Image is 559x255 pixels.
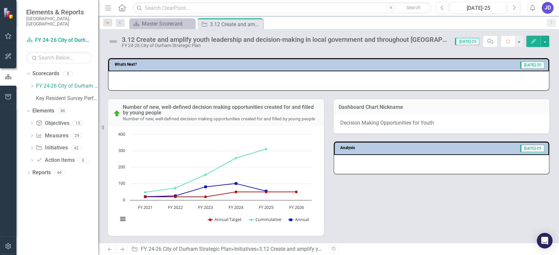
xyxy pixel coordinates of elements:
span: [DATE]-25 [520,145,544,152]
div: FY 24-26 City of Durham Strategic Plan [122,43,448,48]
a: Initiatives [234,246,256,252]
text: Annual [295,216,309,222]
path: FY 2025 , 311. Cummulative. [265,147,268,150]
text: Annual Target [214,216,242,222]
span: Decision Making Opportunities for Youth [340,120,434,126]
h3: What's Next? [115,62,318,67]
button: Show Cummulative [249,217,281,222]
div: Chart. Highcharts interactive chart. [115,131,317,229]
text: 300 [118,147,125,153]
a: FY 24-26 City of Durham Strategic Plan [141,246,232,252]
div: 42 [71,145,82,151]
a: Reports [32,169,51,177]
button: Show Annual Target [208,217,242,222]
a: Master Scorecard [131,20,193,28]
text: 200 [118,164,125,170]
path: FY 2023, 155. Cummulative. [204,173,207,176]
path: FY 2024, 256. Cummulative. [235,157,237,159]
text: FY 2024 [229,204,244,210]
button: Search [397,3,430,12]
a: Measures [36,132,68,140]
a: FY 24-26 City of Durham Strategic Plan [26,37,92,44]
div: Master Scorecard [142,20,193,28]
path: FY 2023, 20. Annual Target. [204,195,207,198]
input: Search ClearPoint... [133,2,431,14]
text: 0 [123,197,125,203]
div: 3.12 Create and amplify youth leadership and decision-making in local government and throughout [... [259,246,538,252]
text: FY 2021 [138,204,153,210]
a: Action Items [36,157,74,164]
path: FY 2024, 50. Annual Target. [235,190,237,193]
a: Elements [32,107,54,115]
path: FY 2021, 48. Cummulative. [144,191,147,193]
path: FY 2025 , 50. Annual Target. [265,190,268,193]
img: ClearPoint Strategy [3,8,15,19]
span: [DATE]-25 [455,38,479,45]
div: » » [131,246,324,253]
div: 3.12 Create and amplify youth leadership and decision-making in local government and throughout [... [210,20,261,28]
small: Number of new, well-defined decision making opportunities created for and filled by young people [123,116,315,121]
h3: Analysis [340,146,417,150]
path: FY 2024, 101. Annual. [235,182,237,185]
div: 86 [58,108,68,114]
svg: Interactive chart [115,131,315,229]
path: FY 2022, 74. Cummulative. [174,186,177,189]
button: View chart menu, Chart [118,214,127,224]
a: FY 24-26 City of Durham Strategic Plan [36,82,98,90]
text: FY 2023 [198,204,213,210]
div: 3 [63,71,73,76]
input: Search Below... [26,52,92,63]
h3: Dashboard Chart Nickname [339,104,545,110]
span: Elements & Reports [26,8,92,16]
div: 15 [73,120,83,126]
div: 0 [78,158,88,163]
a: Key Resident Survey Performance Scorecard [36,95,98,102]
a: Scorecards [32,70,59,77]
span: [DATE]-25 [520,61,544,69]
path: FY 2021, 20. Annual Target. [144,195,147,198]
img: On Target [113,110,121,117]
div: 3.12 Create and amplify youth leadership and decision-making in local government and throughout [... [122,36,448,43]
span: Search [406,5,420,10]
small: [GEOGRAPHIC_DATA], [GEOGRAPHIC_DATA] [26,16,92,27]
img: Not Defined [108,36,119,47]
a: Objectives [36,120,69,127]
div: [DATE]-25 [453,4,504,12]
button: [DATE]-25 [450,2,506,14]
div: 29 [72,133,82,138]
text: FY 2026 [289,204,304,210]
text: FY 2022 [168,204,183,210]
div: 44 [54,170,65,176]
path: FY 2026, 50. Annual Target. [295,190,298,193]
text: FY 2025 [259,204,273,210]
text: 100 [118,180,125,186]
button: Show Annual [289,217,309,222]
path: FY 2022, 20. Annual Target. [174,195,177,198]
div: Open Intercom Messenger [537,233,552,248]
path: FY 2023, 81. Annual. [204,185,207,188]
text: Cummulative [255,216,281,222]
text: 400 [118,131,125,137]
a: Number of new, well-defined decision making opportunities created for and filled by young people [123,104,314,116]
button: JD [542,2,553,14]
a: Initiatives [36,144,67,152]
